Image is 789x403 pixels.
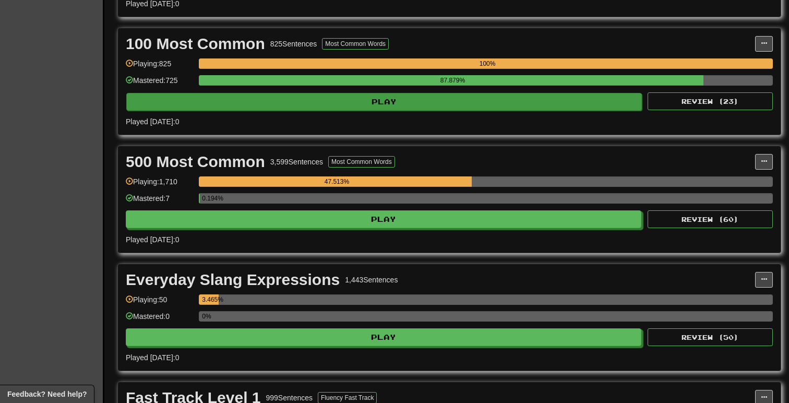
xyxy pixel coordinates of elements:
[202,58,773,69] div: 100%
[648,92,773,110] button: Review (23)
[345,275,398,285] div: 1,443 Sentences
[202,294,219,305] div: 3.465%
[266,393,313,403] div: 999 Sentences
[202,176,471,187] div: 47.513%
[126,58,194,76] div: Playing: 825
[202,75,703,86] div: 87.879%
[126,117,179,126] span: Played [DATE]: 0
[270,157,323,167] div: 3,599 Sentences
[126,36,265,52] div: 100 Most Common
[126,75,194,92] div: Mastered: 725
[648,210,773,228] button: Review (60)
[7,389,87,399] span: Open feedback widget
[126,210,641,228] button: Play
[328,156,395,168] button: Most Common Words
[648,328,773,346] button: Review (50)
[126,328,641,346] button: Play
[126,294,194,312] div: Playing: 50
[126,353,179,362] span: Played [DATE]: 0
[126,272,340,288] div: Everyday Slang Expressions
[322,38,389,50] button: Most Common Words
[126,176,194,194] div: Playing: 1,710
[126,311,194,328] div: Mastered: 0
[126,93,642,111] button: Play
[126,235,179,244] span: Played [DATE]: 0
[270,39,317,49] div: 825 Sentences
[126,193,194,210] div: Mastered: 7
[126,154,265,170] div: 500 Most Common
